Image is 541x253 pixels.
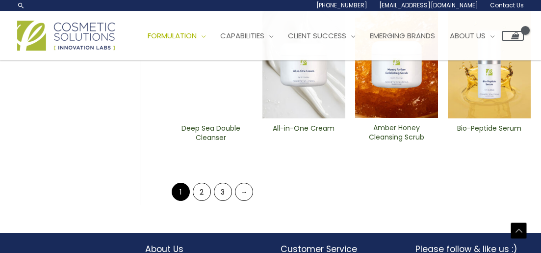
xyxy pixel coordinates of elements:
[193,183,211,201] a: Page 2
[490,1,524,9] span: Contact Us
[170,182,531,205] nav: Product Pagination
[170,11,253,118] img: Deep Sea Double Cleanser
[133,21,524,51] nav: Site Navigation
[220,30,264,41] span: Capabilities
[456,124,522,146] a: Bio-Peptide ​Serum
[316,1,367,9] span: [PHONE_NUMBER]
[262,11,345,118] img: All In One Cream
[288,30,346,41] span: Client Success
[370,30,435,41] span: Emerging Brands
[172,183,190,201] span: Page 1
[456,124,522,142] h2: Bio-Peptide ​Serum
[363,123,430,145] a: Amber Honey Cleansing Scrub
[502,31,524,41] a: View Shopping Cart, empty
[213,21,281,51] a: Capabilities
[148,30,197,41] span: Formulation
[178,124,244,146] a: Deep Sea Double Cleanser
[17,21,115,51] img: Cosmetic Solutions Logo
[281,21,362,51] a: Client Success
[450,30,486,41] span: About Us
[214,183,232,201] a: Page 3
[17,1,25,9] a: Search icon link
[363,123,430,142] h2: Amber Honey Cleansing Scrub
[271,124,337,142] h2: All-in-One ​Cream
[235,183,253,201] a: →
[362,21,442,51] a: Emerging Brands
[442,21,502,51] a: About Us
[271,124,337,146] a: All-in-One ​Cream
[140,21,213,51] a: Formulation
[379,1,478,9] span: [EMAIL_ADDRESS][DOMAIN_NAME]
[448,11,531,118] img: Bio-Peptide ​Serum
[355,11,438,118] img: Amber Honey Cleansing Scrub
[178,124,244,142] h2: Deep Sea Double Cleanser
